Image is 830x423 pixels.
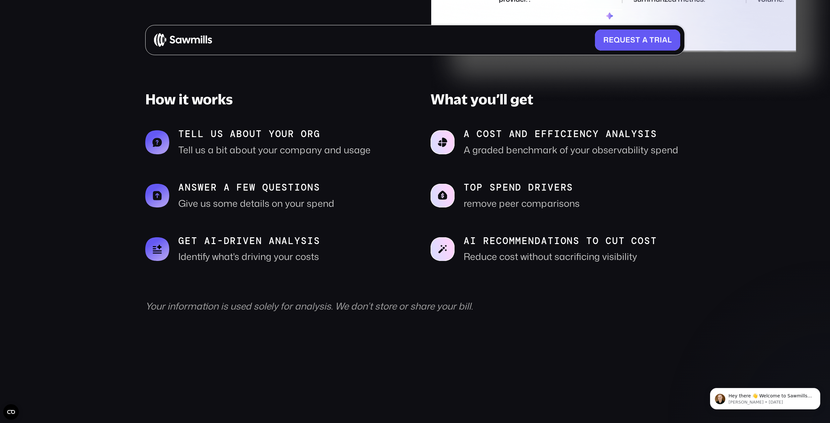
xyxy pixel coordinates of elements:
p: tell us about your org [178,128,371,140]
p: Give us some details on your spend [178,197,334,209]
p: Reduce cost without sacrificing visibility [464,251,657,263]
span: t [649,36,654,44]
span: s [630,36,635,44]
p: remove peer comparisons [464,197,580,209]
span: l [668,36,672,44]
p: answer a few questions [178,182,334,193]
div: Your information is used solely for analysis. We don’t store or share your bill. [145,300,685,312]
span: a [642,36,648,44]
button: Open CMP widget [3,404,19,420]
p: Identify what's driving your costs [178,251,320,263]
p: Top Spend Drivers [464,182,580,193]
p: AI recommendations to cut cost [464,235,657,247]
span: r [654,36,660,44]
p: A graded benchmark of your observability spend [464,144,678,156]
span: R [603,36,609,44]
iframe: Intercom notifications message [700,374,830,420]
span: e [625,36,630,44]
h3: How it works [145,91,399,108]
h3: What you’ll get [431,91,685,108]
span: q [614,36,620,44]
p: Tell us a bit about your company and usage [178,144,371,156]
span: i [660,36,662,44]
span: a [662,36,668,44]
p: Get AI-driven analysis [178,235,320,247]
span: u [620,36,625,44]
span: t [635,36,640,44]
span: e [609,36,614,44]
